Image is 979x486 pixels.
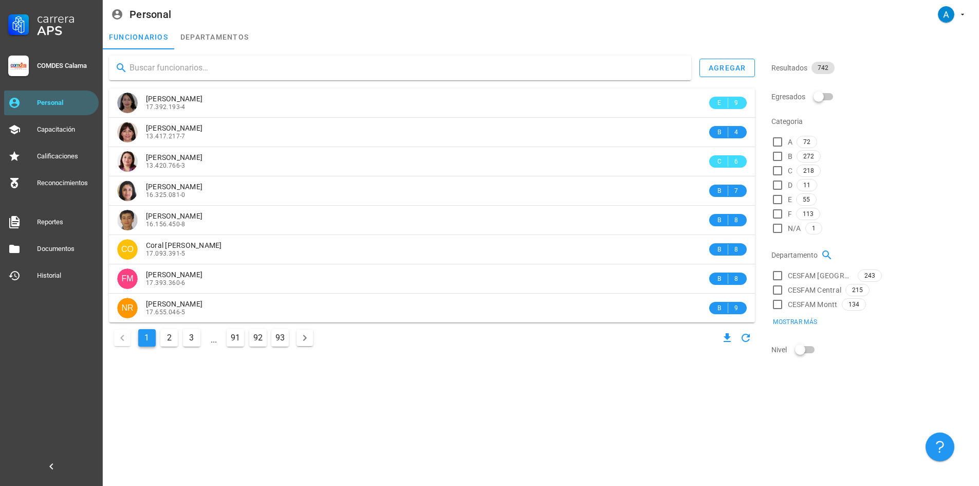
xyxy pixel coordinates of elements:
span: 17.655.046-5 [146,309,186,316]
div: Personal [37,99,95,107]
div: COMDES Calama [37,62,95,70]
div: avatar [117,268,138,289]
a: Documentos [4,237,99,261]
span: CESFAM [GEOGRAPHIC_DATA] [788,271,854,281]
div: avatar [117,122,138,142]
a: Historial [4,263,99,288]
span: B [715,244,724,255]
div: avatar [117,93,138,113]
a: Personal [4,91,99,115]
a: Calificaciones [4,144,99,169]
span: E [715,98,724,108]
span: [PERSON_NAME] [146,300,202,308]
span: 243 [864,270,875,281]
span: [PERSON_NAME] [146,212,202,220]
span: 8 [732,215,741,225]
span: CESFAM Central [788,285,842,295]
span: 9 [732,303,741,313]
span: NR [121,298,133,318]
span: [PERSON_NAME] [146,183,202,191]
div: Capacitación [37,125,95,134]
span: B [715,215,724,225]
span: 742 [818,62,828,74]
span: 13.420.766-3 [146,162,186,169]
span: [PERSON_NAME] [146,271,202,279]
span: C [788,166,792,176]
nav: Navegación de paginación [109,327,318,349]
span: 72 [803,136,810,148]
span: B [715,274,724,284]
span: 16.325.081-0 [146,191,186,199]
span: B [715,186,724,196]
span: A [788,137,792,147]
span: 8 [732,244,741,255]
span: D [788,180,792,190]
div: Departamento [771,243,973,267]
span: 6 [732,156,741,167]
span: 4 [732,127,741,137]
span: Mostrar más [772,318,817,326]
div: Reconocimientos [37,179,95,187]
div: avatar [117,210,138,230]
span: B [715,127,724,137]
button: Ir a la página 2 [160,329,178,347]
span: 8 [732,274,741,284]
input: Buscar funcionarios… [130,60,683,76]
span: 55 [803,194,810,205]
div: avatar [117,239,138,260]
span: 16.156.450-8 [146,221,186,228]
span: C [715,156,724,167]
span: 9 [732,98,741,108]
button: Ir a la página 91 [227,329,244,347]
span: 218 [803,165,814,176]
div: Nivel [771,337,973,362]
span: 7 [732,186,741,196]
div: avatar [117,151,138,172]
span: 11 [803,179,810,191]
span: Coral [PERSON_NAME] [146,241,222,249]
span: [PERSON_NAME] [146,153,202,161]
a: funcionarios [103,25,174,49]
span: 272 [803,151,814,162]
span: [PERSON_NAME] [146,124,202,132]
div: Carrera [37,12,95,25]
div: Reportes [37,218,95,226]
span: N/A [788,223,801,233]
button: agregar [699,59,755,77]
button: Mostrar más [766,315,824,329]
span: 17.393.360-6 [146,279,186,286]
button: Página siguiente [297,330,313,346]
span: 17.392.193-4 [146,103,186,111]
span: E [788,194,792,205]
a: Capacitación [4,117,99,142]
span: 134 [848,299,859,310]
div: avatar [117,181,138,201]
button: Ir a la página 92 [249,329,267,347]
span: ... [206,330,222,346]
div: APS [37,25,95,37]
span: CESFAM Montt [788,299,838,310]
div: Calificaciones [37,152,95,160]
div: Categoria [771,109,973,134]
button: Página actual, página 1 [138,329,156,347]
div: Personal [130,9,171,20]
div: avatar [117,298,138,318]
span: B [715,303,724,313]
div: Egresados [771,84,973,109]
span: CO [121,239,134,260]
a: departamentos [174,25,255,49]
span: 13.417.217-7 [146,133,186,140]
span: 215 [852,284,863,296]
span: FM [121,268,133,289]
span: 17.093.391-5 [146,250,186,257]
span: 1 [812,223,816,234]
a: Reconocimientos [4,171,99,195]
span: 113 [803,208,814,220]
button: Ir a la página 93 [271,329,289,347]
span: F [788,209,792,219]
div: avatar [938,6,954,23]
div: Documentos [37,245,95,253]
div: agregar [708,64,746,72]
div: Resultados [771,56,973,80]
span: [PERSON_NAME] [146,95,202,103]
